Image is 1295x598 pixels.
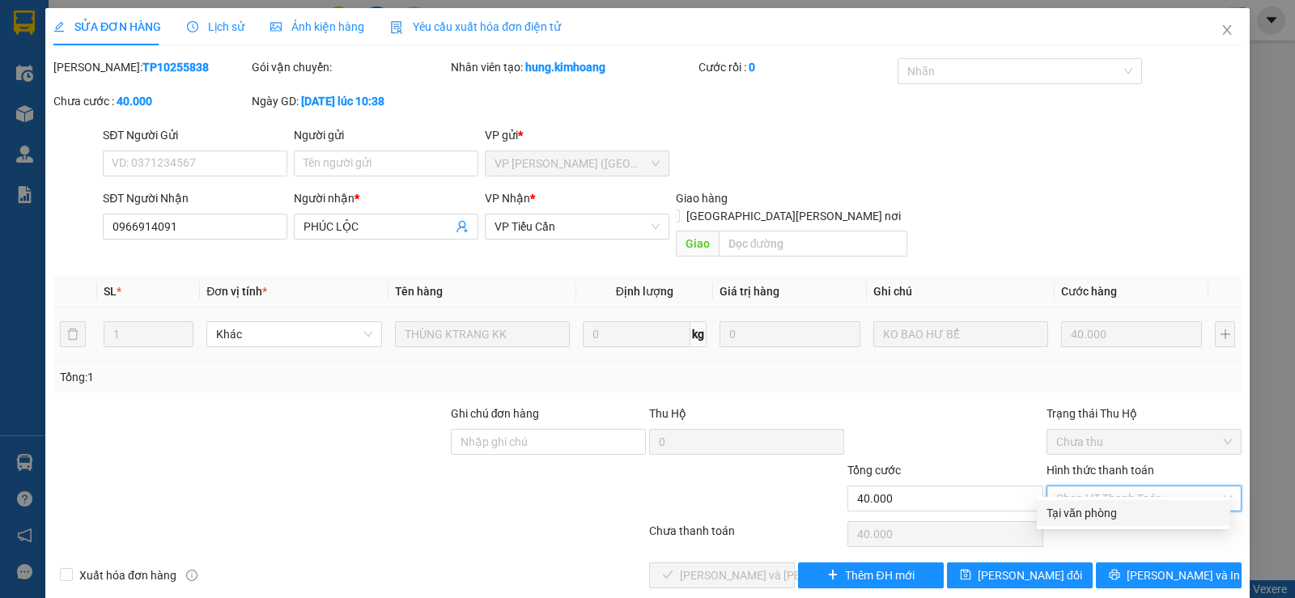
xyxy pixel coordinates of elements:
[1127,566,1240,584] span: [PERSON_NAME] và In
[649,407,686,420] span: Thu Hộ
[1109,569,1120,582] span: printer
[451,407,540,420] label: Ghi chú đơn hàng
[680,207,907,225] span: [GEOGRAPHIC_DATA][PERSON_NAME] nơi
[525,61,605,74] b: hung.kimhoang
[847,464,901,477] span: Tổng cước
[390,21,403,34] img: icon
[187,20,244,33] span: Lịch sử
[947,562,1093,588] button: save[PERSON_NAME] đổi
[798,562,944,588] button: plusThêm ĐH mới
[103,189,287,207] div: SĐT Người Nhận
[252,58,447,76] div: Gói vận chuyển:
[978,566,1082,584] span: [PERSON_NAME] đổi
[294,126,478,144] div: Người gửi
[60,368,501,386] div: Tổng: 1
[698,58,894,76] div: Cước rồi :
[1204,8,1250,53] button: Close
[294,189,478,207] div: Người nhận
[206,285,267,298] span: Đơn vị tính
[719,231,908,257] input: Dọc đường
[676,192,728,205] span: Giao hàng
[616,285,673,298] span: Định lượng
[1047,504,1221,522] div: Tại văn phòng
[720,285,779,298] span: Giá trị hàng
[485,192,530,205] span: VP Nhận
[103,126,287,144] div: SĐT Người Gửi
[456,220,469,233] span: user-add
[451,429,646,455] input: Ghi chú đơn hàng
[270,20,364,33] span: Ảnh kiện hàng
[270,21,282,32] span: picture
[117,95,152,108] b: 40.000
[867,276,1055,307] th: Ghi chú
[649,562,795,588] button: check[PERSON_NAME] và [PERSON_NAME] hàng
[451,58,696,76] div: Nhân viên tạo:
[53,20,161,33] span: SỬA ĐƠN HÀNG
[142,61,209,74] b: TP10255838
[1061,321,1202,347] input: 0
[395,321,570,347] input: VD: Bàn, Ghế
[73,566,183,584] span: Xuất hóa đơn hàng
[495,214,660,239] span: VP Tiểu Cần
[53,21,65,32] span: edit
[53,92,248,110] div: Chưa cước :
[676,231,719,257] span: Giao
[216,322,372,346] span: Khác
[1221,23,1233,36] span: close
[104,285,117,298] span: SL
[1056,486,1232,511] span: Chọn HT Thanh Toán
[301,95,384,108] b: [DATE] lúc 10:38
[690,321,707,347] span: kg
[1215,321,1235,347] button: plus
[1047,464,1154,477] label: Hình thức thanh toán
[873,321,1048,347] input: Ghi Chú
[845,566,914,584] span: Thêm ĐH mới
[1056,430,1232,454] span: Chưa thu
[749,61,755,74] b: 0
[827,569,839,582] span: plus
[485,126,669,144] div: VP gửi
[720,321,860,347] input: 0
[252,92,447,110] div: Ngày GD:
[647,522,846,550] div: Chưa thanh toán
[390,20,561,33] span: Yêu cầu xuất hóa đơn điện tử
[395,285,443,298] span: Tên hàng
[187,21,198,32] span: clock-circle
[53,58,248,76] div: [PERSON_NAME]:
[1061,285,1117,298] span: Cước hàng
[1047,405,1242,422] div: Trạng thái Thu Hộ
[60,321,86,347] button: delete
[495,151,660,176] span: VP Trần Phú (Hàng)
[186,570,197,581] span: info-circle
[1096,562,1242,588] button: printer[PERSON_NAME] và In
[960,569,971,582] span: save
